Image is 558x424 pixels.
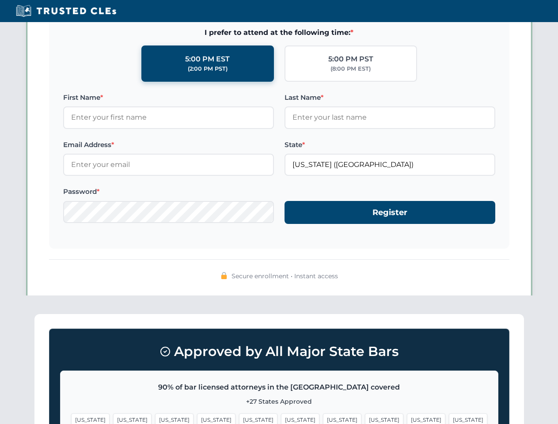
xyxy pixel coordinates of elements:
[232,271,338,281] span: Secure enrollment • Instant access
[220,272,228,279] img: 🔒
[285,154,495,176] input: Arizona (AZ)
[63,92,274,103] label: First Name
[188,64,228,73] div: (2:00 PM PST)
[285,92,495,103] label: Last Name
[63,106,274,129] input: Enter your first name
[328,53,373,65] div: 5:00 PM PST
[63,154,274,176] input: Enter your email
[285,140,495,150] label: State
[330,64,371,73] div: (8:00 PM EST)
[285,106,495,129] input: Enter your last name
[60,340,498,363] h3: Approved by All Major State Bars
[63,186,274,197] label: Password
[71,397,487,406] p: +27 States Approved
[63,27,495,38] span: I prefer to attend at the following time:
[63,140,274,150] label: Email Address
[13,4,119,18] img: Trusted CLEs
[185,53,230,65] div: 5:00 PM EST
[71,382,487,393] p: 90% of bar licensed attorneys in the [GEOGRAPHIC_DATA] covered
[285,201,495,224] button: Register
